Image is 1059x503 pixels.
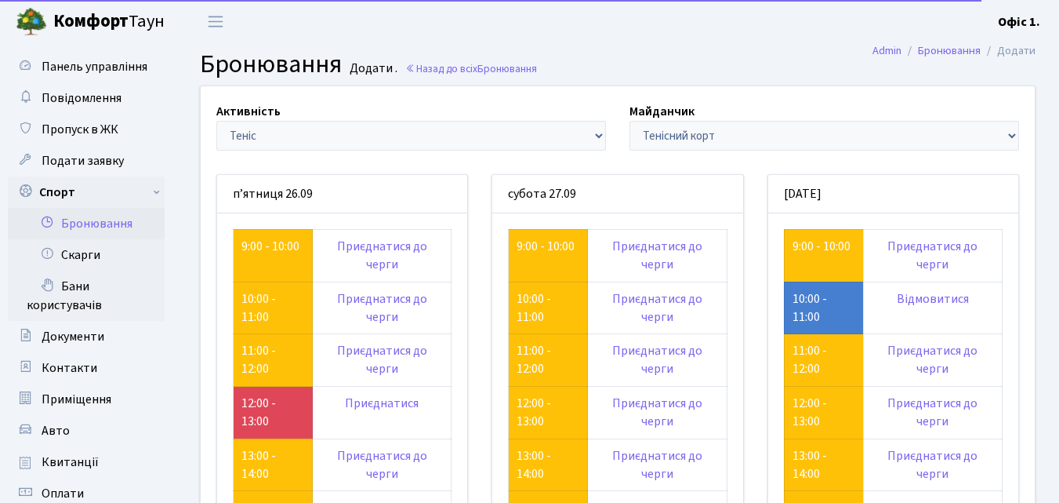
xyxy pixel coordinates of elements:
a: Приєднатися до черги [337,342,427,377]
span: Квитанції [42,454,99,471]
a: Приєднатися до черги [887,342,977,377]
a: Приєднатися до черги [337,238,427,273]
a: 12:00 - 13:00 [517,395,551,430]
li: Додати [981,42,1035,60]
small: Додати . [346,61,397,76]
a: 13:00 - 14:00 [241,447,276,483]
a: Подати заявку [8,145,165,177]
span: Бронювання [200,46,342,82]
a: Admin [872,42,901,59]
a: Офіс 1. [998,13,1040,31]
b: Комфорт [53,9,129,34]
label: Майданчик [629,102,695,121]
span: Повідомлення [42,89,121,107]
a: Бани користувачів [8,271,165,321]
a: 13:00 - 14:00 [517,447,551,483]
span: Таун [53,9,165,35]
a: Приєднатися [345,395,419,412]
a: Приєднатися до черги [612,238,702,273]
span: Бронювання [477,61,537,76]
div: субота 27.09 [492,175,742,213]
a: 10:00 - 11:00 [792,290,827,326]
a: 10:00 - 11:00 [241,290,276,326]
a: 10:00 - 11:00 [517,290,551,326]
a: Приміщення [8,384,165,415]
span: Контакти [42,359,97,377]
a: 9:00 - 10:00 [241,238,299,255]
a: 9:00 - 10:00 [517,238,575,255]
button: Переключити навігацію [196,9,235,35]
a: Приєднатися до черги [887,238,977,273]
a: Квитанції [8,447,165,478]
a: Приєднатися до черги [612,342,702,377]
a: Приєднатися до черги [612,290,702,326]
a: Приєднатися до черги [887,447,977,483]
a: Панель управління [8,51,165,82]
a: Авто [8,415,165,447]
a: Контакти [8,352,165,384]
a: Приєднатися до черги [337,447,427,483]
a: 11:00 - 12:00 [517,342,551,377]
a: 11:00 - 12:00 [792,342,827,377]
a: Приєднатися до черги [887,395,977,430]
a: 11:00 - 12:00 [241,342,276,377]
span: Приміщення [42,391,111,408]
a: Приєднатися до черги [612,447,702,483]
a: Повідомлення [8,82,165,114]
a: Пропуск в ЖК [8,114,165,145]
a: Приєднатися до черги [337,290,427,326]
a: 9:00 - 10:00 [792,238,850,255]
label: Активність [216,102,281,121]
img: logo.png [16,6,47,38]
span: Подати заявку [42,152,124,169]
a: Бронювання [918,42,981,59]
a: Скарги [8,239,165,271]
span: Оплати [42,485,84,502]
a: Бронювання [8,208,165,239]
span: Авто [42,422,70,439]
a: 12:00 - 13:00 [792,395,827,430]
a: 13:00 - 14:00 [792,447,827,483]
a: Документи [8,321,165,352]
span: Пропуск в ЖК [42,121,118,138]
div: [DATE] [768,175,1018,213]
a: 12:00 - 13:00 [241,395,276,430]
a: Назад до всіхБронювання [405,61,537,76]
a: Відмовитися [897,290,969,308]
div: п’ятниця 26.09 [217,175,467,213]
span: Панель управління [42,58,147,75]
a: Спорт [8,177,165,208]
a: Приєднатися до черги [612,395,702,430]
span: Документи [42,328,104,345]
nav: breadcrumb [849,35,1059,67]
